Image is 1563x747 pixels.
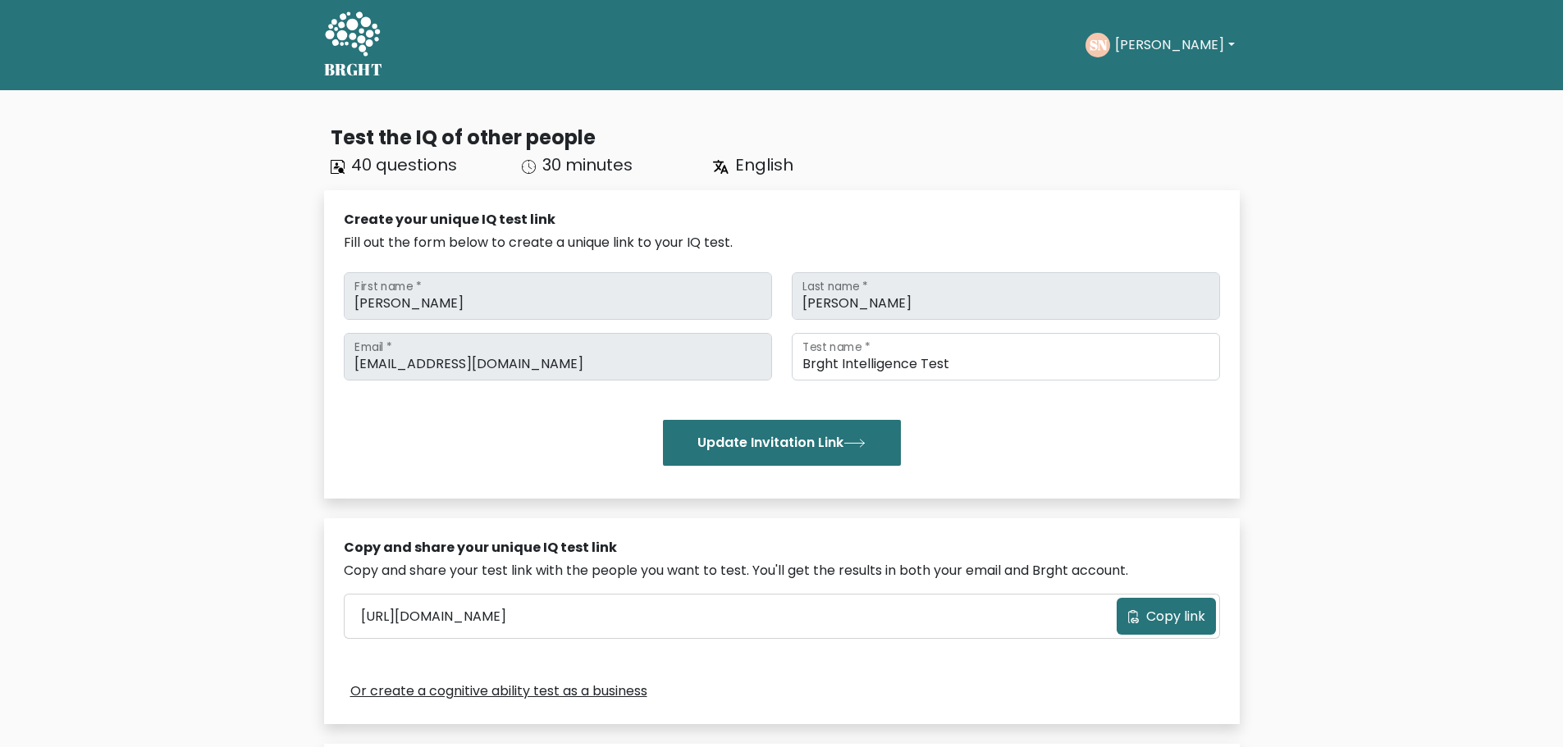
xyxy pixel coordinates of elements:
[350,681,647,701] a: Or create a cognitive ability test as a business
[542,153,633,176] span: 30 minutes
[344,210,1220,230] div: Create your unique IQ test link
[344,272,772,320] input: First name
[1110,34,1239,56] button: [PERSON_NAME]
[663,420,901,466] button: Update Invitation Link
[324,7,383,84] a: BRGHT
[792,272,1220,320] input: Last name
[344,233,1220,253] div: Fill out the form below to create a unique link to your IQ test.
[351,153,457,176] span: 40 questions
[344,538,1220,558] div: Copy and share your unique IQ test link
[735,153,793,176] span: English
[324,60,383,80] h5: BRGHT
[344,561,1220,581] div: Copy and share your test link with the people you want to test. You'll get the results in both yo...
[344,333,772,380] input: Email
[1146,607,1205,626] span: Copy link
[331,123,1240,153] div: Test the IQ of other people
[1090,35,1108,54] text: SN
[1117,598,1216,635] button: Copy link
[792,333,1220,380] input: Test name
